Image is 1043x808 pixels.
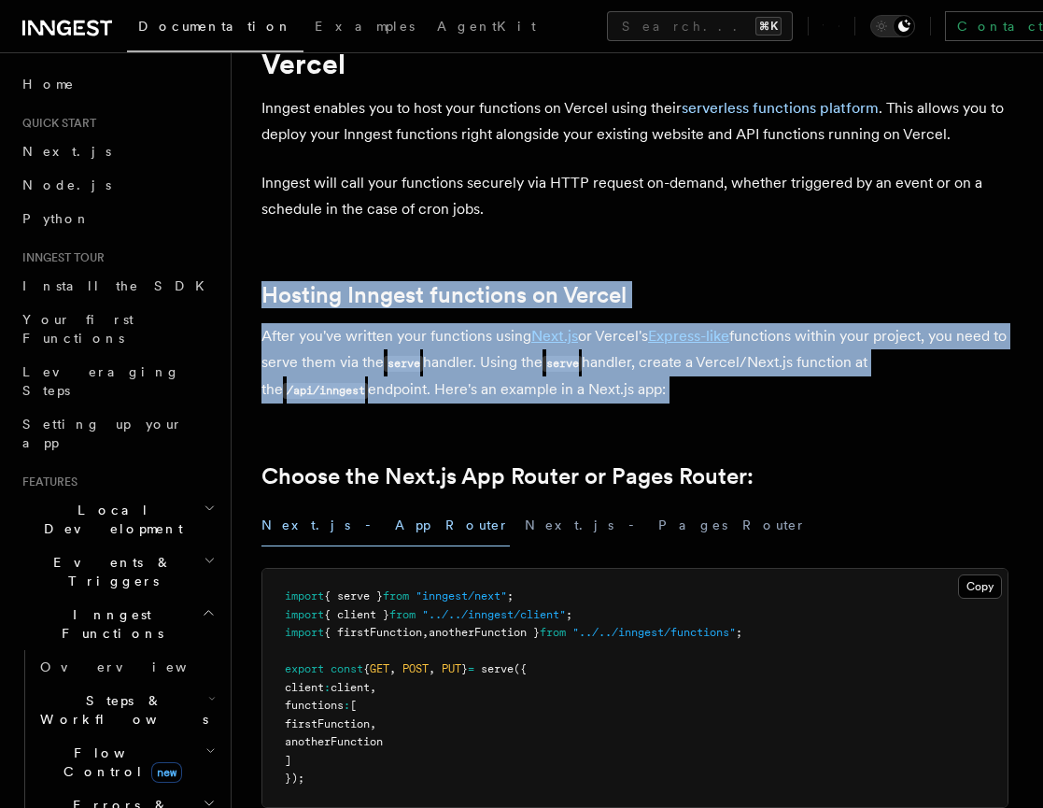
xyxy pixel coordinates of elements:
span: : [324,681,331,694]
button: Search...⌘K [607,11,793,41]
span: [ [350,699,357,712]
span: "inngest/next" [416,589,507,602]
span: Steps & Workflows [33,691,208,729]
button: Inngest Functions [15,598,219,650]
code: /api/inngest [283,383,368,399]
span: Python [22,211,91,226]
span: anotherFunction [285,735,383,748]
span: client [285,681,324,694]
a: Choose the Next.js App Router or Pages Router: [261,463,754,489]
span: { client } [324,608,389,621]
span: Examples [315,19,415,34]
a: serverless functions platform [682,99,879,117]
a: AgentKit [426,6,547,50]
span: Home [22,75,75,93]
span: Inngest tour [15,250,105,265]
span: Your first Functions [22,312,134,346]
a: Examples [303,6,426,50]
button: Copy [958,574,1002,599]
span: Node.js [22,177,111,192]
span: Install the SDK [22,278,216,293]
button: Next.js - App Router [261,504,510,546]
a: Your first Functions [15,303,219,355]
span: anotherFunction } [429,626,540,639]
span: import [285,626,324,639]
span: , [429,662,435,675]
a: Overview [33,650,219,684]
a: Next.js [15,135,219,168]
span: Inngest Functions [15,605,202,643]
span: "../../inngest/client" [422,608,566,621]
button: Toggle dark mode [870,15,915,37]
span: ({ [514,662,527,675]
span: firstFunction [285,717,370,730]
button: Steps & Workflows [33,684,219,736]
span: ; [566,608,572,621]
span: from [389,608,416,621]
a: Hosting Inngest functions on Vercel [261,282,627,308]
span: : [344,699,350,712]
span: POST [402,662,429,675]
span: , [422,626,429,639]
span: { firstFunction [324,626,422,639]
a: Node.js [15,168,219,202]
span: , [389,662,396,675]
span: client [331,681,370,694]
button: Flow Controlnew [33,736,219,788]
button: Local Development [15,493,219,546]
span: from [383,589,409,602]
a: Leveraging Steps [15,355,219,407]
p: Inngest enables you to host your functions on Vercel using their . This allows you to deploy your... [261,95,1008,148]
span: "../../inngest/functions" [572,626,736,639]
span: PUT [442,662,461,675]
span: Features [15,475,78,489]
span: }); [285,772,304,785]
span: Flow Control [33,744,205,781]
a: Home [15,67,219,101]
span: , [370,717,376,730]
button: Events & Triggers [15,546,219,598]
button: Next.js - Pages Router [525,504,807,546]
a: Next.js [531,327,578,345]
span: ; [736,626,742,639]
a: Documentation [127,6,303,52]
span: ; [507,589,514,602]
span: { [363,662,370,675]
span: import [285,589,324,602]
span: Setting up your app [22,417,183,450]
span: const [331,662,363,675]
span: AgentKit [437,19,536,34]
span: { serve } [324,589,383,602]
code: serve [543,356,582,372]
p: After you've written your functions using or Vercel's functions within your project, you need to ... [261,323,1008,404]
span: Documentation [138,19,292,34]
a: Express-like [648,327,729,345]
span: } [461,662,468,675]
span: Local Development [15,501,204,538]
span: Leveraging Steps [22,364,180,398]
span: ] [285,754,291,767]
span: functions [285,699,344,712]
span: Events & Triggers [15,553,204,590]
p: Inngest will call your functions securely via HTTP request on-demand, whether triggered by an eve... [261,170,1008,222]
h1: Vercel [261,47,1008,80]
span: serve [481,662,514,675]
span: from [540,626,566,639]
code: serve [384,356,423,372]
span: , [370,681,376,694]
span: GET [370,662,389,675]
a: Setting up your app [15,407,219,460]
span: Quick start [15,116,96,131]
span: import [285,608,324,621]
a: Install the SDK [15,269,219,303]
span: = [468,662,474,675]
span: Overview [40,659,233,674]
span: Next.js [22,144,111,159]
a: Python [15,202,219,235]
span: export [285,662,324,675]
span: new [151,762,182,783]
kbd: ⌘K [755,17,782,35]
